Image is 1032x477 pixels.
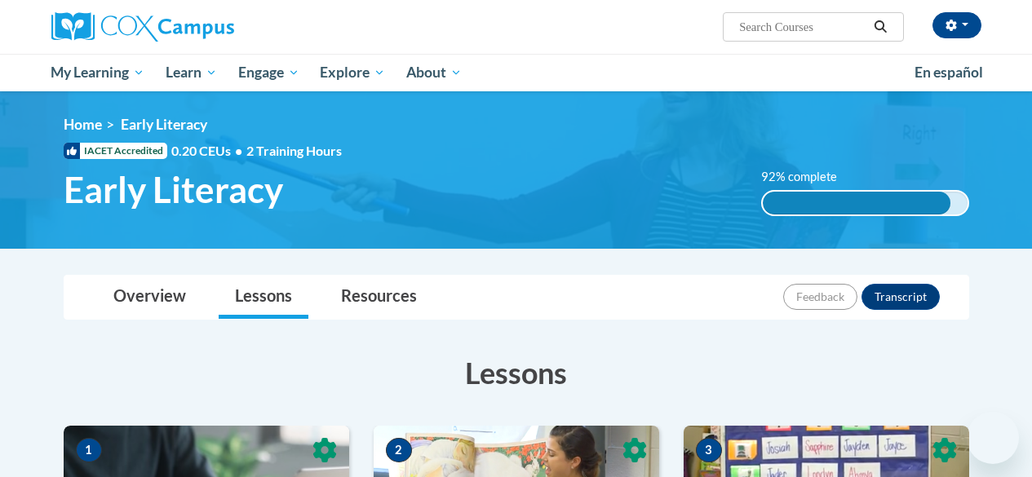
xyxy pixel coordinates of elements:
[64,143,167,159] span: IACET Accredited
[868,17,892,37] button: Search
[783,284,857,310] button: Feedback
[904,55,994,90] a: En español
[246,143,342,158] span: 2 Training Hours
[64,116,102,133] a: Home
[915,64,983,81] span: En español
[861,284,940,310] button: Transcript
[64,352,969,393] h3: Lessons
[235,143,242,158] span: •
[171,142,246,160] span: 0.20 CEUs
[121,116,207,133] span: Early Literacy
[325,276,433,319] a: Resources
[320,63,385,82] span: Explore
[737,17,868,37] input: Search Courses
[41,54,156,91] a: My Learning
[219,276,308,319] a: Lessons
[166,63,217,82] span: Learn
[761,168,855,186] label: 92% complete
[64,168,283,211] span: Early Literacy
[406,63,462,82] span: About
[51,12,234,42] img: Cox Campus
[967,412,1019,464] iframe: Button to launch messaging window
[97,276,202,319] a: Overview
[696,438,722,462] span: 3
[228,54,310,91] a: Engage
[51,12,345,42] a: Cox Campus
[396,54,472,91] a: About
[763,192,951,214] div: 92% complete
[39,54,994,91] div: Main menu
[309,54,396,91] a: Explore
[51,63,144,82] span: My Learning
[386,438,412,462] span: 2
[155,54,228,91] a: Learn
[932,12,981,38] button: Account Settings
[238,63,299,82] span: Engage
[76,438,102,462] span: 1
